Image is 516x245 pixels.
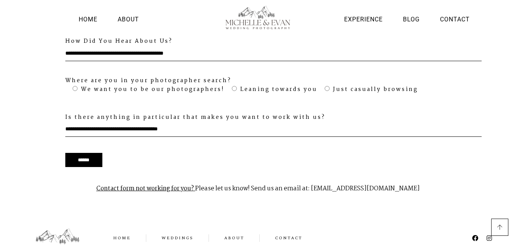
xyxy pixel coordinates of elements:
input: We want you to be our photographers! [73,86,78,91]
a: Weddings [162,234,193,242]
input: How Did You Hear About Us? [65,46,482,61]
span: Leaning towards you [238,85,317,94]
a: About [116,14,141,24]
span: Just casually browsing [331,85,418,94]
a: Contact [438,14,472,24]
a: Blog [401,14,422,24]
label: Is there anything in particular that makes you want to work with us? [65,113,482,137]
a: About [224,234,244,242]
label: How Did You Hear About Us? [65,37,482,61]
a: Home [113,234,131,242]
a: Contact [275,234,302,242]
input: Is there anything in particular that makes you want to work with us? [65,122,482,137]
p: Please let us know! Send us an email at: [EMAIL_ADDRESS][DOMAIN_NAME] [39,177,478,201]
input: Just casually browsing [325,86,330,91]
strong: Contact form not working for you? [96,184,194,193]
input: Leaning towards you [232,86,237,91]
a: Home [77,14,99,24]
a: Experience [342,14,385,24]
span: We want you to be our photographers! [79,85,225,94]
label: Where are you in your photographer search? [65,76,482,98]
